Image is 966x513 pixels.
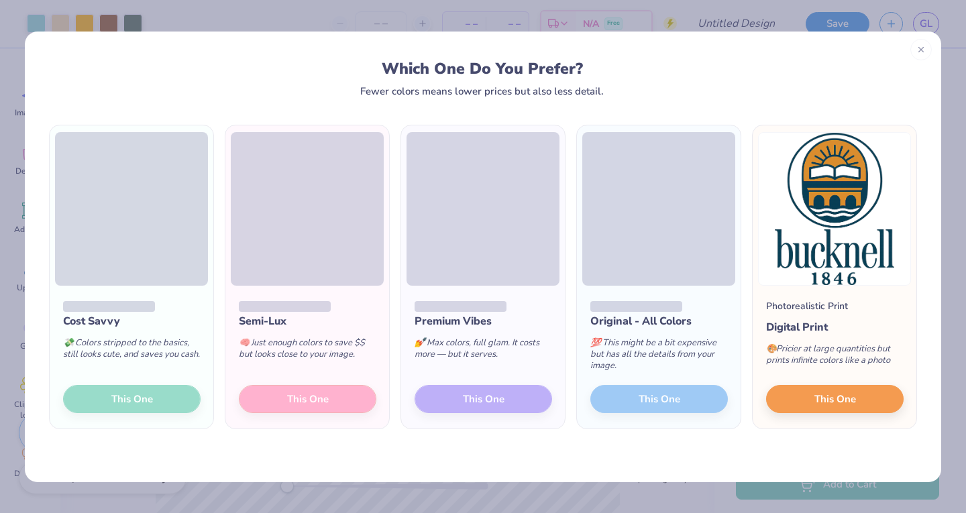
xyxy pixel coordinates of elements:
button: This One [766,385,904,413]
div: Colors stripped to the basics, still looks cute, and saves you cash. [63,329,201,374]
span: 💯 [590,337,601,349]
div: Fewer colors means lower prices but also less detail. [360,86,604,97]
div: Original - All Colors [590,313,728,329]
div: Premium Vibes [415,313,552,329]
img: Photorealistic preview [758,132,911,286]
span: 💅 [415,337,425,349]
span: This One [814,391,856,406]
div: Semi-Lux [239,313,376,329]
div: Photorealistic Print [766,299,848,313]
span: 💸 [63,337,74,349]
span: 🎨 [766,343,777,355]
div: Pricier at large quantities but prints infinite colors like a photo [766,335,904,380]
div: Cost Savvy [63,313,201,329]
div: Digital Print [766,319,904,335]
div: Which One Do You Prefer? [62,60,904,78]
div: Just enough colors to save $$ but looks close to your image. [239,329,376,374]
div: This might be a bit expensive but has all the details from your image. [590,329,728,385]
span: 🧠 [239,337,250,349]
div: Max colors, full glam. It costs more — but it serves. [415,329,552,374]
